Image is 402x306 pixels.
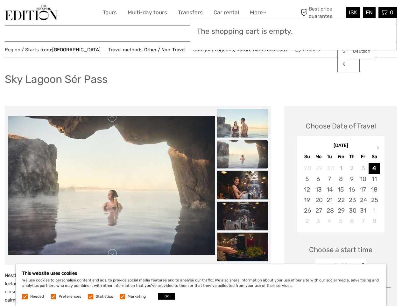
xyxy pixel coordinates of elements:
div: Not available Monday, September 29th, 2025 [313,163,324,173]
span: Travel method: [108,45,186,54]
a: Tours [103,8,117,17]
button: Open LiveChat chat widget [73,10,81,18]
img: 3802d06c612c4366b64c3dd60f86cd10_slider_thumbnail.jpeg [217,233,268,261]
div: 11:30 [334,262,348,270]
a: Other / Non-Travel [141,47,186,53]
div: Choose Thursday, October 16th, 2025 [346,184,357,195]
div: Choose Wednesday, October 15th, 2025 [335,184,346,195]
div: Tu [324,152,335,161]
div: Choose Friday, November 7th, 2025 [357,216,369,226]
div: Choose Tuesday, October 7th, 2025 [324,174,335,184]
div: Not available Thursday, October 2nd, 2025 [346,163,357,173]
div: Choose Monday, November 3rd, 2025 [313,216,324,226]
div: Sa [369,152,380,161]
div: Choose Sunday, October 26th, 2025 [301,205,313,216]
div: Fr [357,152,369,161]
button: Next Month [374,144,384,154]
a: Car rental [214,8,239,17]
div: EN [363,7,376,18]
div: Choose Saturday, November 8th, 2025 [369,216,380,226]
div: Choose Wednesday, October 22nd, 2025 [335,195,346,205]
span: Choose a start time [309,245,372,255]
div: Choose Monday, October 20th, 2025 [313,195,324,205]
div: Choose Sunday, October 5th, 2025 [301,174,313,184]
span: Best price guarantee [299,5,344,19]
h5: This website uses cookies [22,271,380,276]
a: Deutsch [348,46,375,57]
div: Th [346,152,357,161]
div: Choose Tuesday, October 28th, 2025 [324,205,335,216]
div: Choose Wednesday, November 5th, 2025 [335,216,346,226]
img: 2598d160fcc64caa8c13f0b12ed59e4a_slider_thumbnail.jpeg [217,140,268,169]
div: Choose Saturday, October 11th, 2025 [369,174,380,184]
div: Choose Tuesday, November 4th, 2025 [324,216,335,226]
img: cd73bc024b534f798350631ee844add1_slider_thumbnail.jpeg [217,171,268,200]
a: $ [338,46,359,57]
div: Choose Monday, October 6th, 2025 [313,174,324,184]
div: [DATE] [297,142,384,149]
label: Statistics [96,294,113,299]
div: Choose Thursday, November 6th, 2025 [346,216,357,226]
div: Choose Date of Travel [306,121,376,131]
div: Choose Sunday, October 12th, 2025 [301,184,313,195]
span: Region / Starts from: [5,47,101,53]
div: Choose Thursday, October 9th, 2025 [346,174,357,184]
a: Multi-day tours [128,8,167,17]
div: Choose Thursday, October 23rd, 2025 [346,195,357,205]
a: More [250,8,266,17]
div: Choose Wednesday, October 29th, 2025 [335,205,346,216]
div: We [335,152,346,161]
h3: The shopping cart is empty. [197,27,390,36]
div: Choose Wednesday, October 8th, 2025 [335,174,346,184]
h1: Sky Lagoon Sér Pass [5,73,108,86]
div: Choose Friday, October 17th, 2025 [357,184,369,195]
div: Choose Saturday, October 18th, 2025 [369,184,380,195]
div: Not available Wednesday, October 1st, 2025 [335,163,346,173]
div: Choose Saturday, November 1st, 2025 [369,205,380,216]
img: The Reykjavík Edition [5,5,58,20]
div: < > [360,263,365,269]
div: Mo [313,152,324,161]
a: £ [338,59,359,70]
img: 2598d160fcc64caa8c13f0b12ed59e4a_main_slider.jpeg [8,116,215,255]
div: Choose Sunday, October 19th, 2025 [301,195,313,205]
div: Choose Tuesday, October 21st, 2025 [324,195,335,205]
div: We use cookies to personalise content and ads, to provide social media features and to analyse ou... [16,264,386,306]
span: 0 [389,9,394,16]
div: Choose Thursday, October 30th, 2025 [346,205,357,216]
div: Choose Monday, October 27th, 2025 [313,205,324,216]
div: Choose Friday, October 24th, 2025 [357,195,369,205]
div: Choose Monday, October 13th, 2025 [313,184,324,195]
div: Choose Saturday, October 25th, 2025 [369,195,380,205]
img: f6e4b5c3ae944c668da69feeeb7fe87d_slider_thumbnail.jpeg [217,109,268,138]
div: Not available Sunday, September 28th, 2025 [301,163,313,173]
label: Needed [30,294,44,299]
div: Su [301,152,313,161]
p: We're away right now. Please check back later! [9,11,72,16]
button: OK [158,293,175,300]
div: Choose Friday, October 10th, 2025 [357,174,369,184]
span: ISK [349,9,357,16]
div: Choose Tuesday, October 14th, 2025 [324,184,335,195]
div: Choose Sunday, November 2nd, 2025 [301,216,313,226]
div: month 2025-10 [299,163,382,226]
div: Not available Friday, October 3rd, 2025 [357,163,369,173]
img: 5a5adcbaf9ac4031878b58077da05476_slider_thumbnail.jpeg [217,202,268,230]
div: Choose Saturday, October 4th, 2025 [369,163,380,173]
div: Choose Friday, October 31st, 2025 [357,205,369,216]
a: [GEOGRAPHIC_DATA] [52,47,101,53]
div: Not available Tuesday, September 30th, 2025 [324,163,335,173]
label: Marketing [128,294,146,299]
a: Transfers [178,8,203,17]
label: Preferences [59,294,81,299]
